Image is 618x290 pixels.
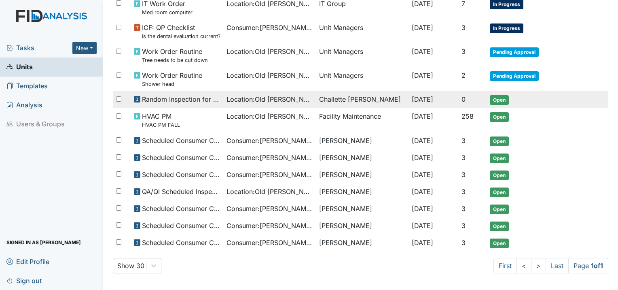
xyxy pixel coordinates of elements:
span: Scheduled Consumer Chart Review [142,153,220,162]
span: Templates [6,80,48,92]
td: [PERSON_NAME] [316,166,408,183]
span: Consumer : [PERSON_NAME] [226,136,313,145]
span: Scheduled Consumer Chart Review [142,238,220,247]
span: [DATE] [412,222,433,230]
a: Tasks [6,43,72,53]
td: [PERSON_NAME] [316,183,408,200]
small: Tree needs to be cut down [142,56,208,64]
td: Unit Managers [316,43,408,67]
span: Scheduled Consumer Chart Review [142,170,220,179]
span: Open [490,154,509,163]
span: [DATE] [412,188,433,196]
a: < [516,258,531,273]
span: Analysis [6,99,42,111]
span: Consumer : [PERSON_NAME] [226,170,313,179]
span: Open [490,188,509,197]
nav: task-pagination [493,258,608,273]
td: [PERSON_NAME] [316,132,408,149]
span: 2 [461,71,466,79]
span: Scheduled Consumer Chart Review [142,204,220,213]
span: Consumer : [PERSON_NAME] [226,153,313,162]
span: Work Order Routine Shower head [142,70,202,88]
span: 3 [461,188,466,196]
small: Shower head [142,80,202,88]
span: [DATE] [412,112,433,120]
span: Work Order Routine Tree needs to be cut down [142,47,208,64]
span: Open [490,239,509,248]
span: Consumer : [PERSON_NAME] [226,221,313,230]
span: Open [490,205,509,214]
span: [DATE] [412,23,433,32]
span: Pending Approval [490,47,539,57]
span: 3 [461,136,466,145]
span: Random Inspection for Afternoon [142,94,220,104]
span: Open [490,112,509,122]
span: [DATE] [412,95,433,103]
a: Last [546,258,569,273]
span: 3 [461,222,466,230]
strong: 1 of 1 [591,262,603,270]
td: Unit Managers [316,67,408,91]
span: 258 [461,112,474,120]
a: > [531,258,546,273]
td: [PERSON_NAME] [316,149,408,166]
span: Consumer : [PERSON_NAME] [226,204,313,213]
small: Med room computer [142,9,193,16]
span: Open [490,95,509,105]
span: Open [490,171,509,180]
td: Challette [PERSON_NAME] [316,91,408,108]
td: [PERSON_NAME] [316,217,408,235]
span: Consumer : [PERSON_NAME], [GEOGRAPHIC_DATA] [226,238,313,247]
span: In Progress [490,23,523,33]
span: 3 [461,47,466,55]
span: Location : Old [PERSON_NAME]. [226,111,313,121]
button: New [72,42,97,54]
span: Signed in as [PERSON_NAME] [6,236,81,249]
span: Location : Old [PERSON_NAME]. [226,94,313,104]
span: 3 [461,154,466,162]
span: Sign out [6,274,42,287]
span: Scheduled Consumer Chart Review [142,221,220,230]
div: Show 30 [117,261,144,271]
span: Pending Approval [490,71,539,81]
span: 3 [461,171,466,179]
span: Location : Old [PERSON_NAME]. [226,47,313,56]
span: [DATE] [412,171,433,179]
span: Scheduled Consumer Chart Review [142,136,220,145]
span: [DATE] [412,47,433,55]
span: ICF: QP Checklist Is the dental evaluation current? (document the date, oral rating, and goal # i... [142,23,220,40]
span: [DATE] [412,136,433,145]
small: Is the dental evaluation current? (document the date, oral rating, and goal # if needed in the co... [142,32,220,40]
span: 3 [461,239,466,247]
span: QA/QI Scheduled Inspection [142,187,220,196]
td: Unit Managers [316,19,408,43]
td: [PERSON_NAME] [316,235,408,252]
span: [DATE] [412,239,433,247]
a: First [493,258,517,273]
span: 3 [461,205,466,213]
span: 3 [461,23,466,32]
span: 0 [461,95,466,103]
span: [DATE] [412,205,433,213]
span: HVAC PM HVAC PM FALL [142,111,180,129]
td: Facility Maintenance [316,108,408,132]
span: [DATE] [412,154,433,162]
span: Open [490,136,509,146]
span: [DATE] [412,71,433,79]
td: [PERSON_NAME] [316,200,408,217]
span: Units [6,61,33,73]
span: Location : Old [PERSON_NAME]. [226,187,313,196]
span: Open [490,222,509,231]
span: Consumer : [PERSON_NAME] [226,23,313,32]
small: HVAC PM FALL [142,121,180,129]
span: Location : Old [PERSON_NAME]. [226,70,313,80]
span: Page [568,258,608,273]
span: Edit Profile [6,255,49,268]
